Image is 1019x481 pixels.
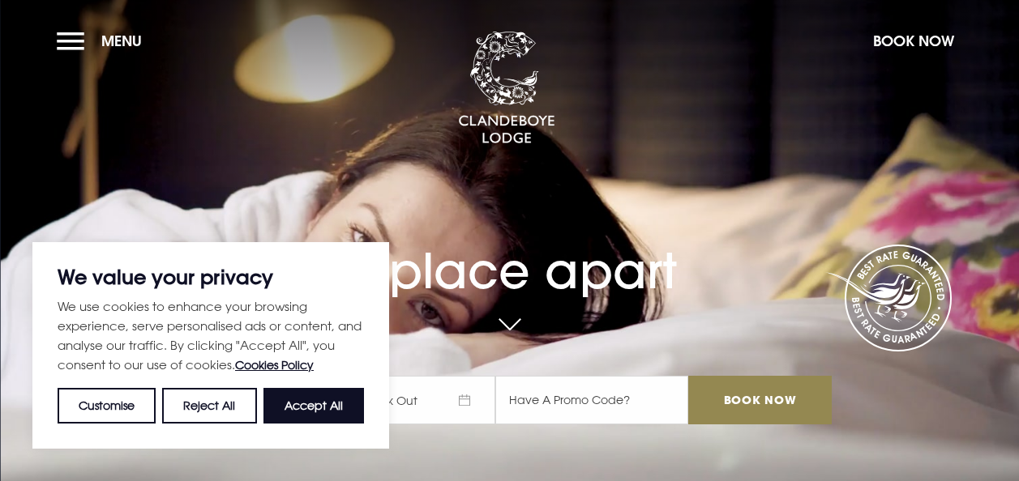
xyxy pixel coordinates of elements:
[58,296,364,375] p: We use cookies to enhance your browsing experience, serve personalised ads or content, and analys...
[32,242,389,449] div: We value your privacy
[235,358,314,372] a: Cookies Policy
[57,23,150,58] button: Menu
[495,376,688,424] input: Have A Promo Code?
[688,376,831,424] input: Book Now
[101,32,142,50] span: Menu
[341,376,495,424] span: Check Out
[263,388,364,424] button: Accept All
[865,23,962,58] button: Book Now
[58,267,364,287] p: We value your privacy
[458,32,555,145] img: Clandeboye Lodge
[187,212,831,300] h1: A place apart
[162,388,256,424] button: Reject All
[58,388,156,424] button: Customise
